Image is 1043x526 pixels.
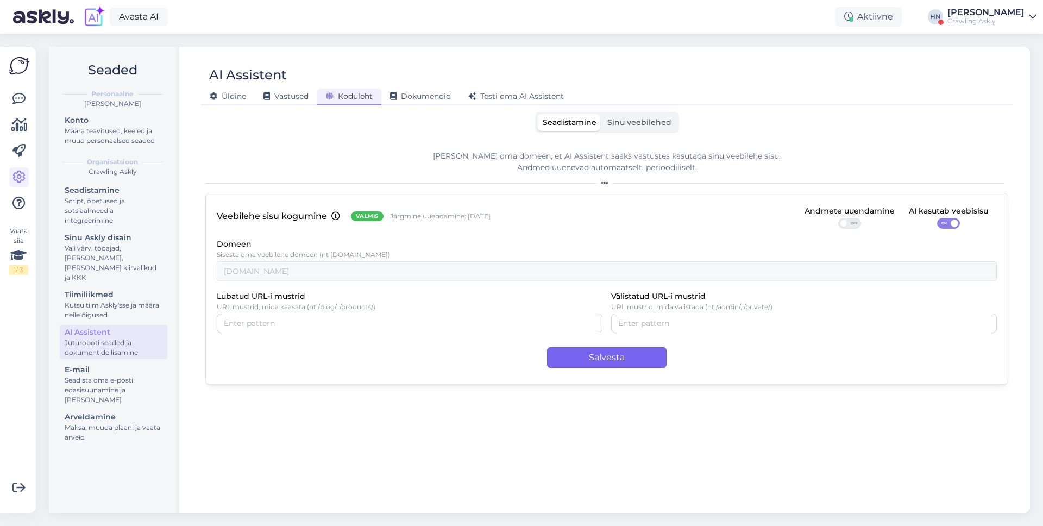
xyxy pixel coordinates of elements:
[9,55,29,76] img: Askly Logo
[9,226,28,275] div: Vaata siia
[58,60,167,80] h2: Seaded
[65,289,162,300] div: Tiimiliikmed
[611,303,997,311] p: URL mustrid, mida välistada (nt /admin/, /private/)
[65,375,162,405] div: Seadista oma e-posti edasisuunamine ja [PERSON_NAME]
[217,210,327,223] p: Veebilehe sisu kogumine
[60,113,167,147] a: KontoMäära teavitused, keeled ja muud personaalsed seaded
[210,91,246,101] span: Üldine
[60,287,167,322] a: TiimiliikmedKutsu tiim Askly'sse ja määra neile õigused
[468,91,564,101] span: Testi oma AI Assistent
[65,196,162,226] div: Script, õpetused ja sotsiaalmeedia integreerimine
[611,291,706,303] label: Välistatud URL-i mustrid
[65,185,162,196] div: Seadistamine
[60,230,167,284] a: Sinu Askly disainVali värv, tööajad, [PERSON_NAME], [PERSON_NAME] kiirvalikud ja KKK
[607,117,671,127] span: Sinu veebilehed
[110,8,168,26] a: Avasta AI
[65,411,162,423] div: Arveldamine
[217,251,997,259] p: Sisesta oma veebilehe domeen (nt [DOMAIN_NAME])
[60,410,167,444] a: ArveldamineMaksa, muuda plaani ja vaata arveid
[847,218,860,228] span: OFF
[58,167,167,177] div: Crawling Askly
[805,205,895,217] div: Andmete uuendamine
[390,212,491,221] p: Järgmine uuendamine: [DATE]
[543,117,596,127] span: Seadistamine
[58,99,167,109] div: [PERSON_NAME]
[83,5,105,28] img: explore-ai
[65,126,162,146] div: Määra teavitused, keeled ja muud personaalsed seaded
[60,183,167,227] a: SeadistamineScript, õpetused ja sotsiaalmeedia integreerimine
[835,7,902,27] div: Aktiivne
[356,212,379,221] span: Valmis
[390,91,451,101] span: Dokumendid
[9,265,28,275] div: 1 / 3
[263,91,309,101] span: Vastused
[224,317,595,329] input: Enter pattern
[65,115,162,126] div: Konto
[65,300,162,320] div: Kutsu tiim Askly'sse ja määra neile õigused
[947,8,1036,26] a: [PERSON_NAME]Crawling Askly
[65,338,162,358] div: Juturoboti seaded ja dokumentide lisamine
[217,261,997,281] input: example.com
[209,65,287,85] div: AI Assistent
[909,205,988,217] div: AI kasutab veebisisu
[60,325,167,359] a: AI AssistentJuturoboti seaded ja dokumentide lisamine
[326,91,373,101] span: Koduleht
[60,362,167,406] a: E-mailSeadista oma e-posti edasisuunamine ja [PERSON_NAME]
[65,232,162,243] div: Sinu Askly disain
[65,327,162,338] div: AI Assistent
[938,218,951,228] span: ON
[947,17,1025,26] div: Crawling Askly
[91,89,134,99] b: Personaalne
[87,157,138,167] b: Organisatsioon
[65,364,162,375] div: E-mail
[205,151,1008,173] div: [PERSON_NAME] oma domeen, et AI Assistent saaks vastustes kasutada sinu veebilehe sisu. Andmed uu...
[618,317,990,329] input: Enter pattern
[217,303,602,311] p: URL mustrid, mida kaasata (nt /blog/, /products/)
[217,239,252,251] label: Domeen
[547,347,667,368] button: Salvesta
[65,243,162,283] div: Vali värv, tööajad, [PERSON_NAME], [PERSON_NAME] kiirvalikud ja KKK
[947,8,1025,17] div: [PERSON_NAME]
[65,423,162,442] div: Maksa, muuda plaani ja vaata arveid
[928,9,943,24] div: HN
[217,291,305,303] label: Lubatud URL-i mustrid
